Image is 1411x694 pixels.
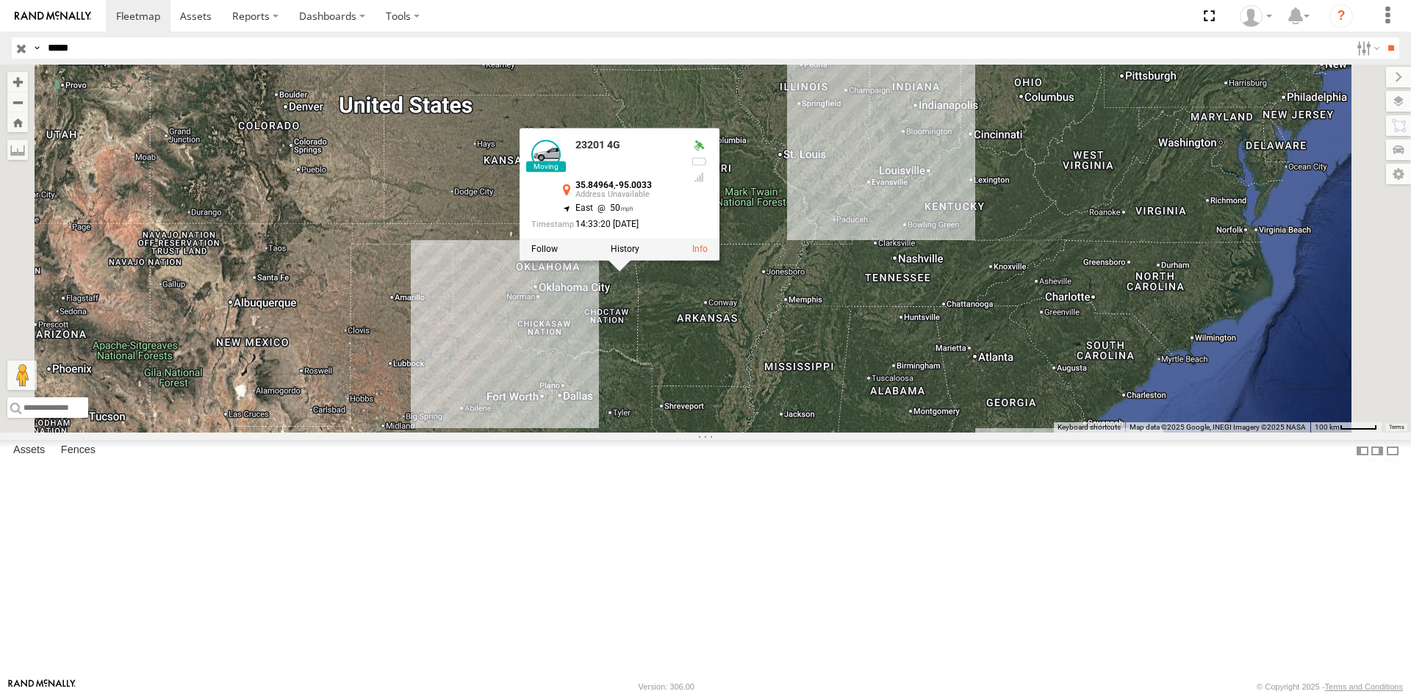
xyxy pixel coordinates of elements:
button: Zoom in [7,72,28,92]
strong: 35.84964 [575,180,614,190]
i: ? [1329,4,1353,28]
label: Fences [54,441,103,461]
button: Drag Pegman onto the map to open Street View [7,361,37,390]
label: Measure [7,140,28,160]
strong: -95.0033 [615,180,652,190]
span: East [575,203,593,213]
div: Andres Calderon [1235,5,1277,27]
a: Visit our Website [8,679,76,694]
img: rand-logo.svg [15,11,91,21]
button: Zoom Home [7,112,28,132]
button: Keyboard shortcuts [1058,422,1121,433]
div: Date/time of location update [531,220,678,229]
span: 50 [593,203,633,213]
div: © Copyright 2025 - [1257,682,1403,691]
div: Last Event GSM Signal Strength [690,171,708,183]
label: Realtime tracking of Asset [531,244,558,254]
div: Valid GPS Fix [690,140,708,151]
span: Map data ©2025 Google, INEGI Imagery ©2025 NASA [1130,423,1306,431]
a: View Asset Details [531,140,561,169]
a: Terms and Conditions [1325,682,1403,691]
label: Hide Summary Table [1385,440,1400,461]
label: View Asset History [611,244,639,254]
div: Version: 306.00 [639,682,694,691]
a: Terms (opens in new tab) [1389,424,1404,430]
button: Zoom out [7,92,28,112]
a: 23201 4G [575,139,620,151]
label: Map Settings [1386,164,1411,184]
label: Assets [6,441,52,461]
label: Search Query [31,37,43,59]
button: Map Scale: 100 km per 47 pixels [1310,422,1382,433]
label: Dock Summary Table to the Right [1370,440,1385,461]
a: View Asset Details [692,244,708,254]
label: Search Filter Options [1351,37,1382,59]
div: No battery health information received from this device. [690,156,708,167]
label: Dock Summary Table to the Left [1355,440,1370,461]
span: 100 km [1315,423,1340,431]
div: , [575,181,678,199]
